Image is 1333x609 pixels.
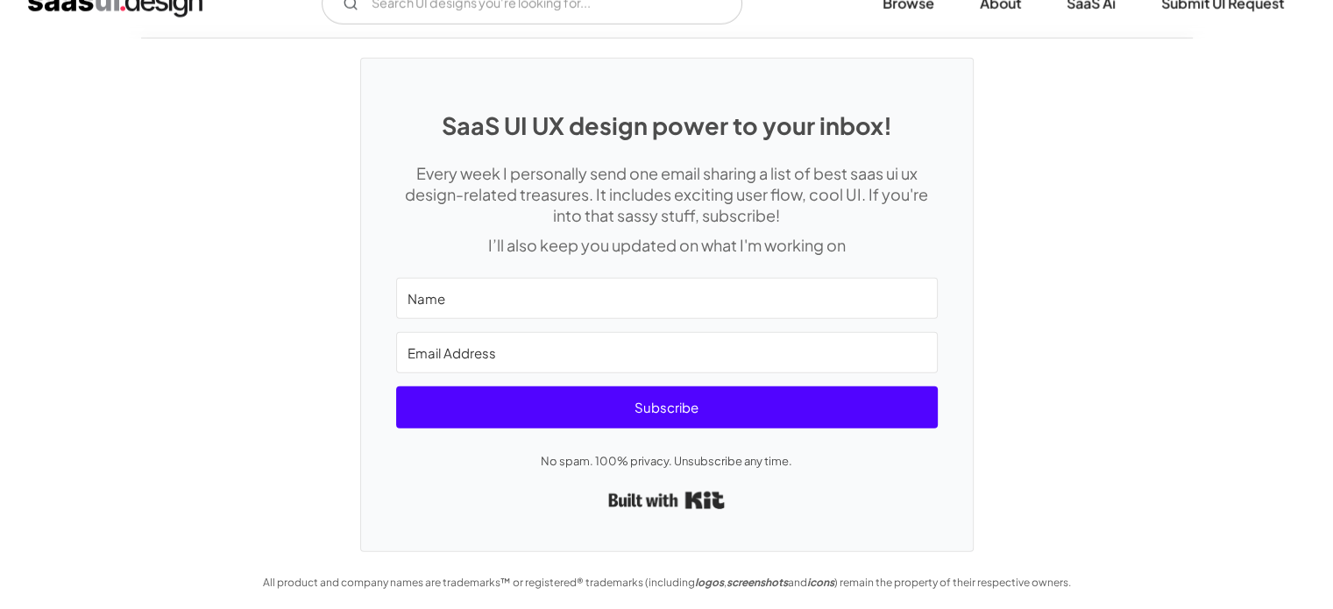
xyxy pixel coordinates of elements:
[695,576,724,589] em: logos
[807,576,834,589] em: icons
[727,576,788,589] em: screenshots
[396,450,938,471] p: No spam. 100% privacy. Unsubscribe any time.
[396,278,938,319] input: Name
[396,386,938,428] button: Subscribe
[396,332,938,373] input: Email Address
[608,485,725,516] a: Built with Kit
[396,235,938,256] p: I’ll also keep you updated on what I'm working on
[255,572,1079,593] div: All product and company names are trademarks™ or registered® trademarks (including , and ) remain...
[396,163,938,226] p: Every week I personally send one email sharing a list of best saas ui ux design-related treasures...
[396,111,938,139] h1: SaaS UI UX design power to your inbox!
